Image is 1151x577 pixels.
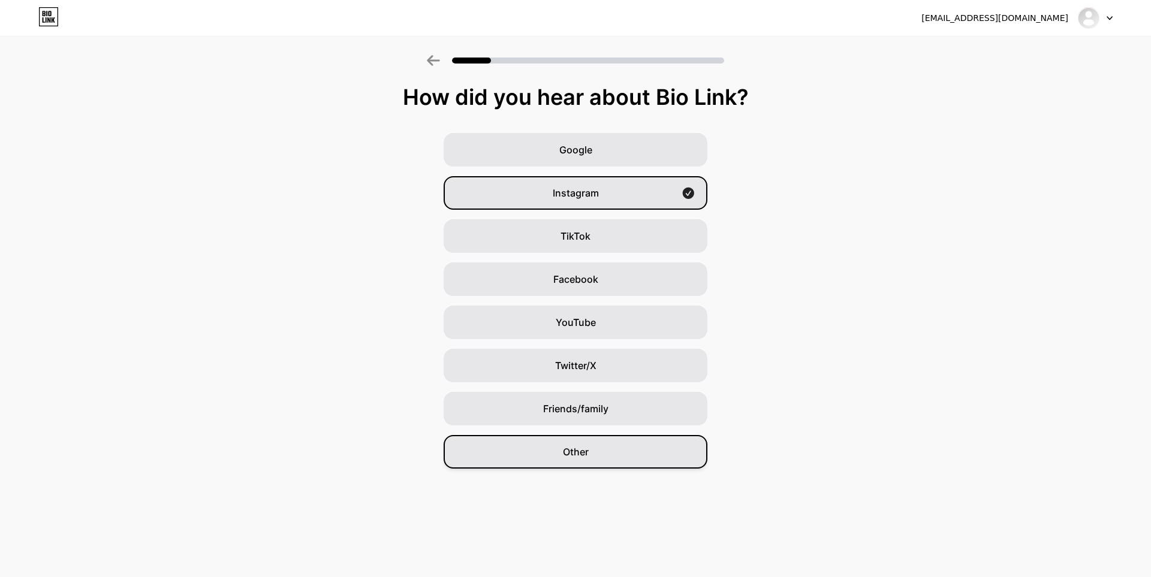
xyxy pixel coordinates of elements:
[556,315,596,330] span: YouTube
[921,12,1068,25] div: [EMAIL_ADDRESS][DOMAIN_NAME]
[553,186,599,200] span: Instagram
[1077,7,1100,29] img: mundosaudavel
[555,358,596,373] span: Twitter/X
[543,401,608,416] span: Friends/family
[561,229,590,243] span: TikTok
[6,85,1145,109] div: How did you hear about Bio Link?
[553,272,598,286] span: Facebook
[563,445,589,459] span: Other
[559,143,592,157] span: Google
